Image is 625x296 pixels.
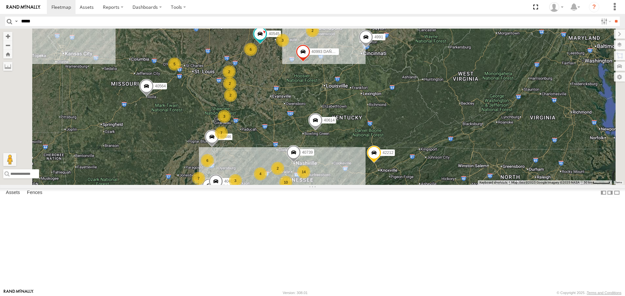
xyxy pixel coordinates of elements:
label: Search Query [14,17,19,26]
div: 6 [201,154,214,167]
div: 7 [192,172,205,185]
label: Assets [3,188,23,198]
div: 3 [229,174,242,187]
span: 4991 [374,35,383,40]
span: 50 km [584,181,593,184]
button: Map Scale: 50 km per 49 pixels [582,180,612,185]
div: 14 [297,165,310,178]
button: Keyboard shortcuts [479,180,507,185]
div: 6 [244,43,257,56]
div: Aurora Salinas [547,2,566,12]
label: Dock Summary Table to the Right [607,188,613,198]
div: Version: 308.01 [283,291,308,295]
label: Fences [24,188,46,198]
label: Search Filter Options [598,17,612,26]
button: Zoom in [3,32,12,41]
div: 2 [223,77,236,90]
button: Drag Pegman onto the map to open Street View [3,153,16,166]
div: © Copyright 2025 - [557,291,621,295]
span: 42212 [382,150,393,155]
div: 10 [279,176,292,189]
div: 2 [271,162,284,175]
a: Terms (opens in new tab) [615,181,622,184]
div: 5 [168,58,181,71]
label: Dock Summary Table to the Left [600,188,607,198]
img: rand-logo.svg [7,5,40,9]
button: Zoom Home [3,50,12,58]
label: Map Settings [614,72,625,82]
div: 3 [276,34,289,47]
label: Measure [3,62,12,71]
div: 4 [254,167,267,180]
a: Visit our Website [4,290,34,296]
span: 40415 [224,179,235,184]
span: 40993 DAÑADO 102025 [312,49,354,54]
div: 2 [223,65,236,78]
span: 40564 [155,84,166,89]
label: Hide Summary Table [614,188,620,198]
a: Terms and Conditions [587,291,621,295]
button: Zoom out [3,41,12,50]
div: 2 [224,89,237,102]
span: Map data ©2025 Google Imagery ©2025 NASA [511,181,580,184]
div: 3 [218,110,231,123]
i: ? [589,2,599,12]
div: 7 [215,126,228,139]
span: 40614 [324,118,335,123]
div: 2 [306,24,319,37]
span: 40739 [302,150,313,155]
span: 40545 [269,32,279,36]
